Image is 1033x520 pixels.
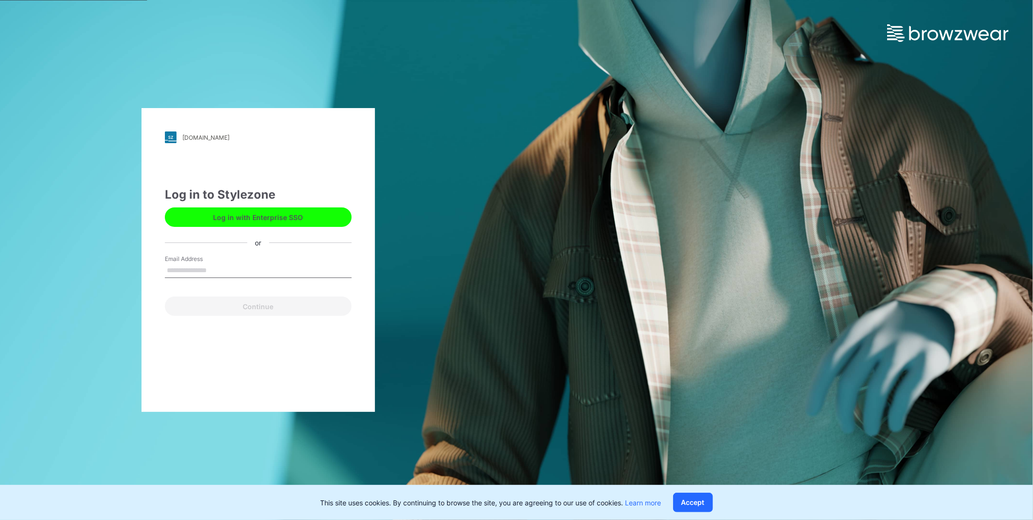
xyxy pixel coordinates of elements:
[673,493,713,512] button: Accept
[165,207,352,227] button: Log in with Enterprise SSO
[182,134,230,141] div: [DOMAIN_NAME]
[321,498,661,508] p: This site uses cookies. By continuing to browse the site, you are agreeing to our use of cookies.
[248,238,269,248] div: or
[165,186,352,204] div: Log in to Stylezone
[165,131,177,143] img: stylezone-logo.562084cfcfab977791bfbf7441f1a819.svg
[165,255,233,263] label: Email Address
[625,499,661,507] a: Learn more
[165,131,352,143] a: [DOMAIN_NAME]
[887,24,1009,42] img: browzwear-logo.e42bd6dac1945053ebaf764b6aa21510.svg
